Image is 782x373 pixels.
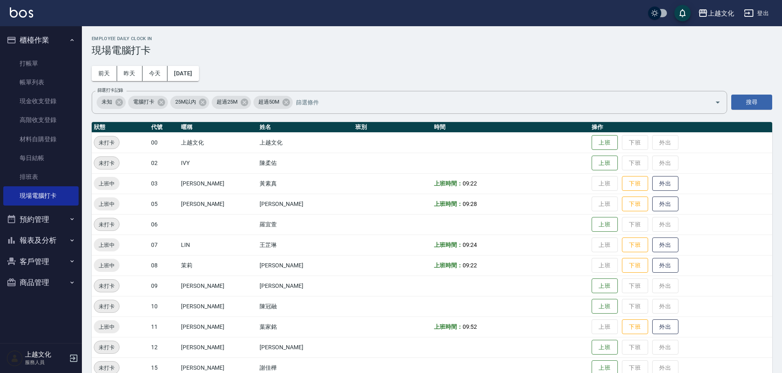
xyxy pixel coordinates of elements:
td: [PERSON_NAME] [179,276,258,296]
span: 上班中 [94,241,120,249]
div: 25M以內 [170,96,210,109]
a: 現場電腦打卡 [3,186,79,205]
button: 報表及分析 [3,230,79,251]
td: 07 [149,235,179,255]
span: 09:52 [463,323,477,330]
td: LIN [179,235,258,255]
button: 外出 [652,237,678,253]
button: 外出 [652,176,678,191]
b: 上班時間： [434,201,463,207]
span: 09:22 [463,262,477,269]
h5: 上越文化 [25,350,67,359]
span: 未打卡 [94,302,119,311]
h2: Employee Daily Clock In [92,36,772,41]
span: 未打卡 [94,343,119,352]
button: 昨天 [117,66,142,81]
span: 09:24 [463,242,477,248]
button: 上越文化 [695,5,737,22]
div: 超過50M [253,96,293,109]
button: 外出 [652,319,678,335]
div: 未知 [97,96,126,109]
span: 電腦打卡 [128,98,159,106]
h3: 現場電腦打卡 [92,45,772,56]
button: 下班 [622,176,648,191]
button: 前天 [92,66,117,81]
button: 上班 [592,340,618,355]
button: 商品管理 [3,272,79,293]
button: 下班 [622,237,648,253]
b: 上班時間： [434,262,463,269]
p: 服務人員 [25,359,67,366]
span: 未打卡 [94,138,119,147]
th: 姓名 [258,122,353,133]
button: 下班 [622,319,648,335]
td: 羅宜萱 [258,214,353,235]
span: 上班中 [94,261,120,270]
button: Open [711,96,724,109]
button: 登出 [741,6,772,21]
button: 今天 [142,66,168,81]
img: Logo [10,7,33,18]
button: 上班 [592,135,618,150]
td: 06 [149,214,179,235]
span: 25M以內 [170,98,201,106]
button: 外出 [652,258,678,273]
td: 05 [149,194,179,214]
button: 外出 [652,197,678,212]
a: 高階收支登錄 [3,111,79,129]
td: 11 [149,316,179,337]
td: [PERSON_NAME] [179,173,258,194]
td: 09 [149,276,179,296]
td: 02 [149,153,179,173]
div: 電腦打卡 [128,96,168,109]
td: [PERSON_NAME] [179,194,258,214]
b: 上班時間： [434,323,463,330]
span: 09:22 [463,180,477,187]
td: 黃素真 [258,173,353,194]
span: 未知 [97,98,117,106]
td: 08 [149,255,179,276]
button: 下班 [622,197,648,212]
a: 每日結帳 [3,149,79,167]
td: [PERSON_NAME] [258,194,353,214]
span: 超過50M [253,98,284,106]
span: 超過25M [212,98,242,106]
td: 茉莉 [179,255,258,276]
b: 上班時間： [434,180,463,187]
td: 王芷琳 [258,235,353,255]
button: 櫃檯作業 [3,29,79,51]
td: 12 [149,337,179,357]
th: 時間 [432,122,590,133]
td: [PERSON_NAME] [258,276,353,296]
button: 下班 [622,258,648,273]
div: 上越文化 [708,8,734,18]
button: 搜尋 [731,95,772,110]
a: 帳單列表 [3,73,79,92]
td: 03 [149,173,179,194]
button: [DATE] [167,66,199,81]
a: 現金收支登錄 [3,92,79,111]
b: 上班時間： [434,242,463,248]
th: 暱稱 [179,122,258,133]
td: [PERSON_NAME] [258,255,353,276]
a: 材料自購登錄 [3,130,79,149]
span: 未打卡 [94,159,119,167]
th: 操作 [590,122,772,133]
button: 上班 [592,156,618,171]
span: 上班中 [94,179,120,188]
span: 未打卡 [94,220,119,229]
a: 排班表 [3,167,79,186]
td: [PERSON_NAME] [258,337,353,357]
td: 上越文化 [179,132,258,153]
th: 代號 [149,122,179,133]
button: 客戶管理 [3,251,79,272]
td: IVY [179,153,258,173]
button: 預約管理 [3,209,79,230]
span: 未打卡 [94,364,119,372]
th: 狀態 [92,122,149,133]
td: [PERSON_NAME] [179,296,258,316]
td: 上越文化 [258,132,353,153]
td: [PERSON_NAME] [179,337,258,357]
td: 10 [149,296,179,316]
th: 班別 [353,122,432,133]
